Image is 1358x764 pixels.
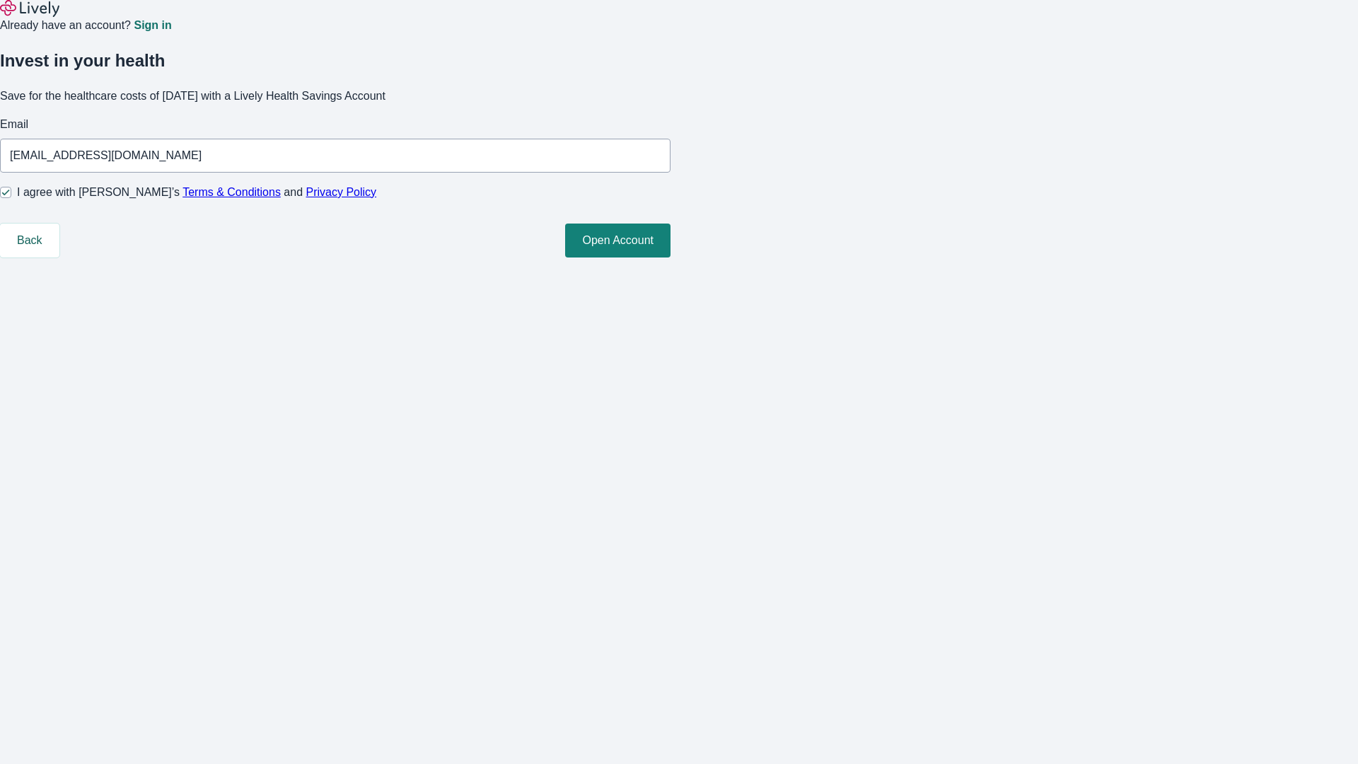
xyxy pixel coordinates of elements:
span: I agree with [PERSON_NAME]’s and [17,184,376,201]
a: Privacy Policy [306,186,377,198]
a: Sign in [134,20,171,31]
a: Terms & Conditions [182,186,281,198]
button: Open Account [565,224,671,257]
